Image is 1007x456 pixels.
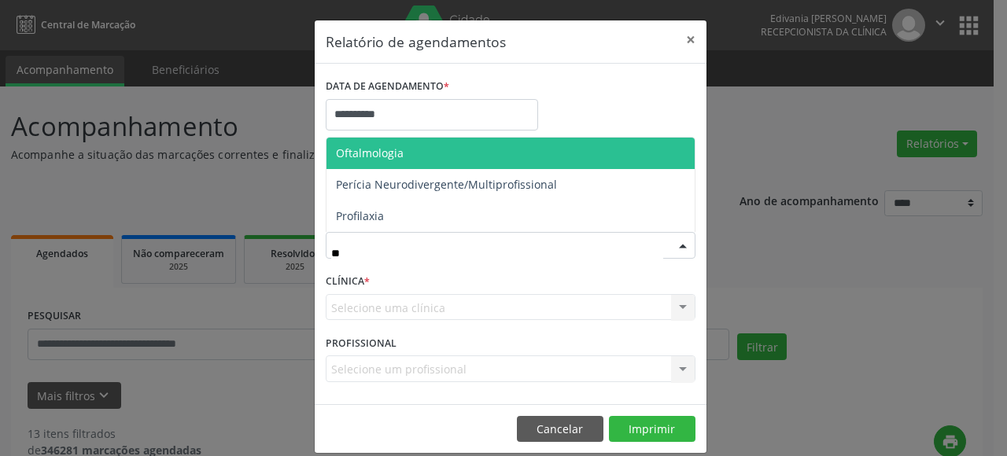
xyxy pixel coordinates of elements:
[336,177,557,192] span: Perícia Neurodivergente/Multiprofissional
[326,31,506,52] h5: Relatório de agendamentos
[326,331,397,355] label: PROFISSIONAL
[326,270,370,294] label: CLÍNICA
[336,208,384,223] span: Profilaxia
[609,416,695,443] button: Imprimir
[517,416,603,443] button: Cancelar
[336,145,404,160] span: Oftalmologia
[326,75,449,99] label: DATA DE AGENDAMENTO
[675,20,706,59] button: Close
